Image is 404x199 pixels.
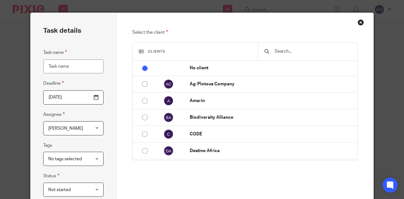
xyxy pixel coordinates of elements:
[43,172,59,179] label: Status
[43,142,52,149] label: Tags
[148,50,165,53] span: Clients
[48,126,83,131] span: [PERSON_NAME]
[163,129,174,139] img: svg%3E
[163,146,174,156] img: svg%3E
[190,131,354,137] p: CODE
[43,60,104,74] input: Task name
[190,114,354,121] p: Biodiversity Alliance
[190,81,354,87] p: Ag-Plotous Company
[190,65,354,71] p: No client
[190,148,354,154] p: Destino Africa
[358,19,364,26] div: Close this dialog window
[43,90,104,105] input: Pick a date
[274,48,351,55] input: Search...
[163,112,174,122] img: svg%3E
[43,49,67,56] label: Task name
[190,98,354,104] p: Amarin
[48,188,71,192] span: Not started
[48,157,82,161] span: No tags selected
[43,111,65,118] label: Assignee
[163,96,174,106] img: svg%3E
[43,80,64,87] label: Deadline
[132,29,358,36] p: Select the client
[163,79,174,89] img: svg%3E
[43,26,81,36] h2: Task details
